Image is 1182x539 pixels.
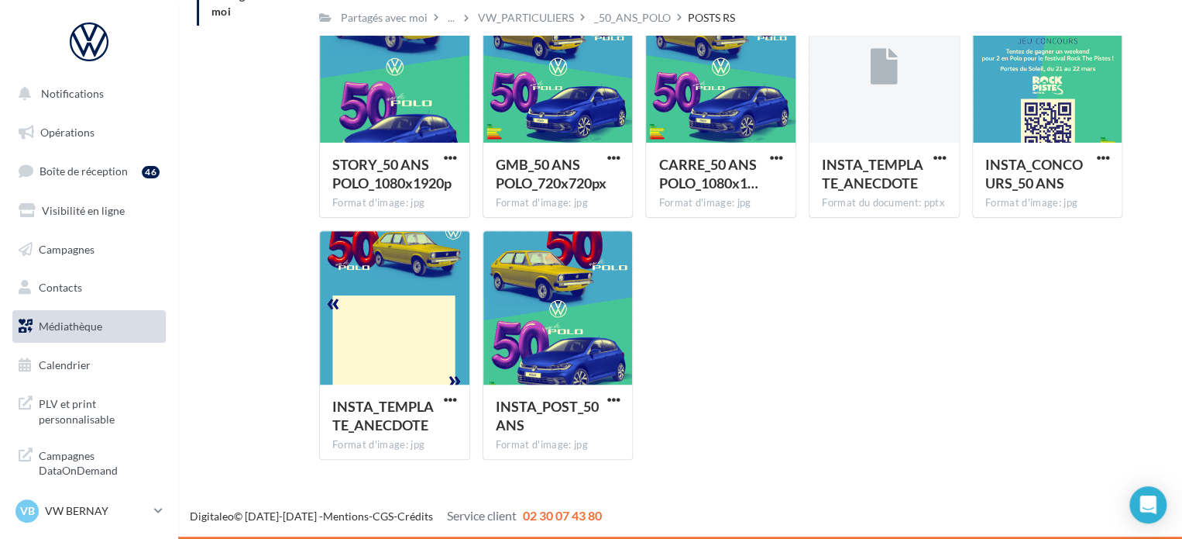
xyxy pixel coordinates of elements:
[397,510,433,523] a: Crédits
[658,156,758,192] span: CARRE_50 ANS POLO_1080x1080px
[373,510,393,523] a: CGS
[1129,486,1167,523] div: Open Intercom Messenger
[478,10,574,26] div: VW_PARTICULIERS
[496,438,620,452] div: Format d'image: jpg
[9,439,169,485] a: Campagnes DataOnDemand
[496,196,620,210] div: Format d'image: jpg
[9,310,169,343] a: Médiathèque
[9,387,169,433] a: PLV et print personnalisable
[822,196,947,210] div: Format du document: pptx
[45,503,148,519] p: VW BERNAY
[332,156,452,192] span: STORY_50 ANS POLO_1080x1920p
[9,233,169,266] a: Campagnes
[41,87,104,100] span: Notifications
[190,510,602,523] span: © [DATE]-[DATE] - - -
[39,242,94,255] span: Campagnes
[341,10,428,26] div: Partagés avec moi
[445,7,458,29] div: ...
[40,164,128,178] span: Boîte de réception
[42,204,125,217] span: Visibilité en ligne
[323,510,369,523] a: Mentions
[496,398,599,434] span: INSTA_POST_50 ANS
[9,349,169,382] a: Calendrier
[9,78,163,110] button: Notifications
[688,10,735,26] div: POSTS RS
[190,510,234,523] a: Digitaleo
[39,358,91,371] span: Calendrier
[822,156,923,192] span: INSTA_TEMPLATE_ANECDOTE
[39,445,160,479] span: Campagnes DataOnDemand
[39,393,160,427] span: PLV et print personnalisable
[142,166,160,178] div: 46
[332,438,457,452] div: Format d'image: jpg
[496,156,606,192] span: GMB_50 ANS POLO_720x720px
[39,320,102,333] span: Médiathèque
[447,508,517,523] span: Service client
[985,196,1110,210] div: Format d'image: jpg
[594,10,671,26] div: _50_ANS_POLO
[40,126,94,139] span: Opérations
[9,271,169,304] a: Contacts
[39,281,82,294] span: Contacts
[9,195,169,227] a: Visibilité en ligne
[332,196,457,210] div: Format d'image: jpg
[20,503,35,519] span: VB
[12,496,166,526] a: VB VW BERNAY
[658,196,783,210] div: Format d'image: jpg
[9,154,169,188] a: Boîte de réception46
[9,116,169,149] a: Opérations
[523,508,602,523] span: 02 30 07 43 80
[985,156,1083,192] span: INSTA_CONCOURS_50 ANS
[332,398,434,434] span: INSTA_TEMPLATE_ANECDOTE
